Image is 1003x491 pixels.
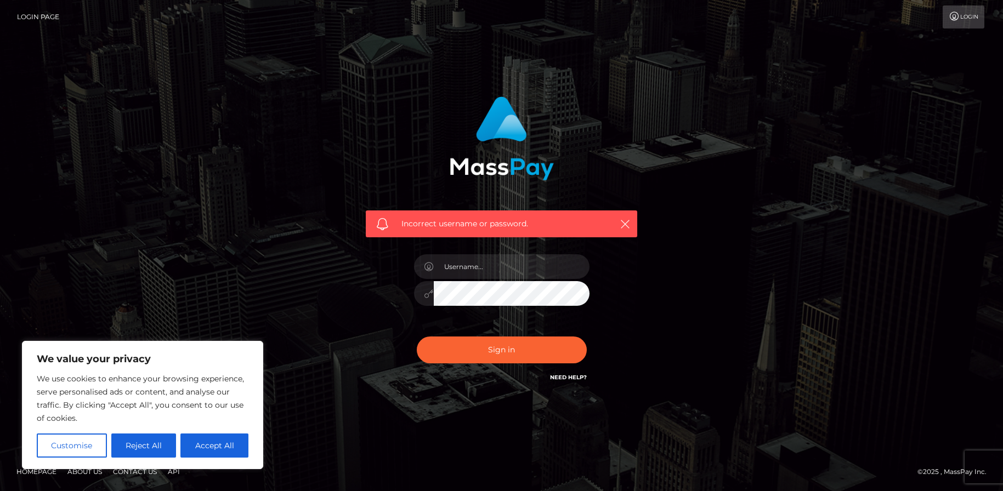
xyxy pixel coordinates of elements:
a: Contact Us [109,463,161,480]
input: Username... [434,254,590,279]
div: We value your privacy [22,341,263,469]
button: Reject All [111,433,177,458]
a: About Us [63,463,106,480]
a: Homepage [12,463,61,480]
span: Incorrect username or password. [401,218,602,230]
a: Login [943,5,984,28]
p: We value your privacy [37,352,248,366]
p: We use cookies to enhance your browsing experience, serve personalised ads or content, and analys... [37,372,248,425]
a: Need Help? [550,374,587,381]
a: Login Page [17,5,59,28]
button: Customise [37,433,107,458]
button: Accept All [180,433,248,458]
div: © 2025 , MassPay Inc. [917,466,995,478]
img: MassPay Login [450,96,554,180]
button: Sign in [417,336,587,363]
a: API [163,463,184,480]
